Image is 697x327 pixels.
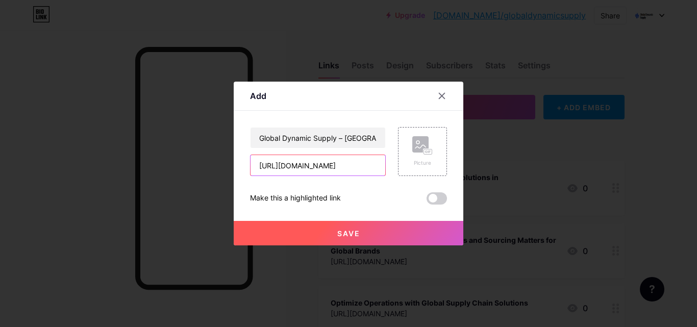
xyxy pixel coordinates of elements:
input: Title [251,128,385,148]
div: Add [250,90,266,102]
span: Save [337,229,360,238]
input: URL [251,155,385,175]
div: Picture [412,159,433,167]
button: Save [234,221,463,245]
div: Make this a highlighted link [250,192,341,205]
